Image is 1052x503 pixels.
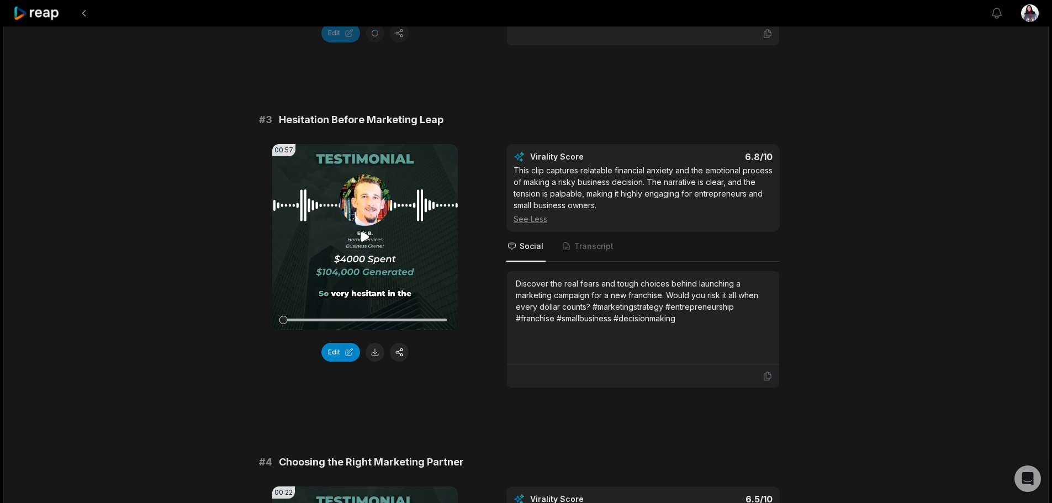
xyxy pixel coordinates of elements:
[530,151,649,162] div: Virality Score
[259,454,272,470] span: # 4
[514,213,773,225] div: See Less
[506,232,780,262] nav: Tabs
[516,278,770,324] div: Discover the real fears and tough choices behind launching a marketing campaign for a new franchi...
[279,454,464,470] span: Choosing the Right Marketing Partner
[520,241,543,252] span: Social
[574,241,614,252] span: Transcript
[259,112,272,128] span: # 3
[321,24,360,43] button: Edit
[272,144,458,330] video: Your browser does not support mp4 format.
[279,112,443,128] span: Hesitation Before Marketing Leap
[654,151,773,162] div: 6.8 /10
[321,343,360,362] button: Edit
[514,165,773,225] div: This clip captures relatable financial anxiety and the emotional process of making a risky busine...
[1014,465,1041,492] div: Open Intercom Messenger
